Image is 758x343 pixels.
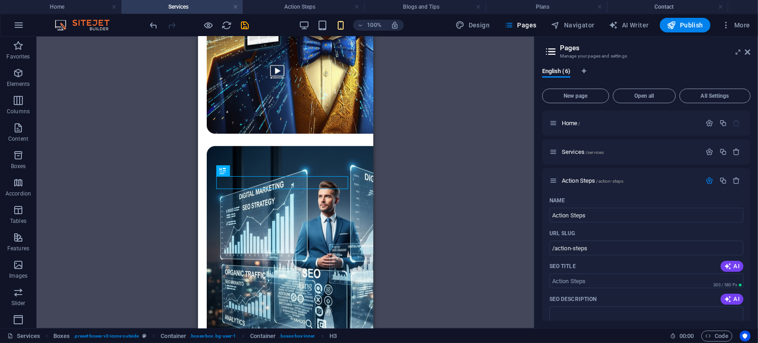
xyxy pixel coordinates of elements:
[560,52,732,60] h3: Manage your pages and settings
[452,18,494,32] div: Design (Ctrl+Alt+Y)
[5,190,31,197] p: Accordion
[549,274,743,288] input: The page title in search results and browser tabs
[667,21,703,30] span: Publish
[549,263,576,270] label: The page title in search results and browser tabs
[279,331,315,342] span: . boxes-box-inner
[542,68,751,85] div: Language Tabs
[562,148,604,155] span: Click to open page
[142,333,146,338] i: This element is a customizable preset
[73,331,139,342] span: . preset-boxes-v3-icons-outside
[353,20,386,31] button: 100%
[549,306,743,336] textarea: The text in search results and social media
[719,119,727,127] div: Duplicate
[240,20,251,31] i: Save (Ctrl+S)
[53,331,337,342] nav: breadcrumb
[9,327,27,334] p: Header
[452,18,494,32] button: Design
[706,331,728,342] span: Code
[711,282,743,288] span: Calculated pixel length in search results
[560,44,751,52] h2: Pages
[701,331,732,342] button: Code
[243,2,364,12] h4: Action Steps
[680,331,694,342] span: 00 00
[686,332,687,339] span: :
[607,2,728,12] h4: Contact
[559,149,701,155] div: Services/services
[542,66,570,79] span: English (6)
[549,230,575,237] label: Last part of the URL for this page
[706,177,714,185] div: Settings
[551,21,595,30] span: Navigator
[222,20,232,31] i: Reload page
[606,18,653,32] button: AI Writer
[11,300,26,307] p: Slider
[8,135,28,142] p: Content
[721,261,743,272] button: AI
[733,119,741,127] div: The startpage cannot be deleted
[7,80,30,88] p: Elements
[546,93,605,99] span: New page
[240,20,251,31] button: save
[391,21,399,29] i: On resize automatically adjust zoom level to fit chosen device.
[549,296,597,303] p: SEO Description
[680,89,751,103] button: All Settings
[617,93,672,99] span: Open all
[161,331,186,342] span: Click to select. Double-click to edit
[549,230,575,237] p: URL SLUG
[486,2,607,12] h4: Plans
[221,20,232,31] button: reload
[7,245,29,252] p: Features
[549,296,597,303] label: The text in search results and social media
[562,120,580,127] span: Click to open page
[329,331,337,342] span: Click to select. Double-click to edit
[613,89,676,103] button: Open all
[542,89,609,103] button: New page
[190,331,236,342] span: . boxes-box .bg-user-1
[721,21,750,30] span: More
[713,283,737,287] span: 300 / 580 Px
[149,20,159,31] i: Undo: Change pages (Ctrl+Z)
[10,217,26,225] p: Tables
[733,148,741,156] div: Remove
[721,294,743,305] button: AI
[562,177,623,184] span: Action Steps
[364,2,486,12] h4: Blogs and Tips
[53,331,70,342] span: Click to select. Double-click to edit
[501,18,540,32] button: Pages
[579,121,580,126] span: /
[6,53,30,60] p: Favorites
[7,331,40,342] a: Click to cancel selection. Double-click to open Pages
[724,296,740,303] span: AI
[706,148,714,156] div: Settings
[203,20,214,31] button: Click here to leave preview mode and continue editing
[724,263,740,270] span: AI
[456,21,490,30] span: Design
[733,177,741,185] div: Remove
[9,272,28,280] p: Images
[559,178,701,184] div: Action Steps/action-steps
[549,263,576,270] p: SEO Title
[718,18,754,32] button: More
[706,119,714,127] div: Settings
[585,150,604,155] span: /services
[7,108,30,115] p: Columns
[548,18,598,32] button: Navigator
[148,20,159,31] button: undo
[367,20,382,31] h6: 100%
[609,21,649,30] span: AI Writer
[549,197,565,204] p: Name
[52,20,121,31] img: Editor Logo
[719,148,727,156] div: Duplicate
[660,18,711,32] button: Publish
[740,331,751,342] button: Usercentrics
[11,163,26,170] p: Boxes
[504,21,536,30] span: Pages
[121,2,243,12] h4: Services
[250,331,276,342] span: Click to select. Double-click to edit
[549,241,743,255] input: Last part of the URL for this page
[670,331,694,342] h6: Session time
[596,179,624,184] span: /action-steps
[559,120,701,126] div: Home/
[684,93,747,99] span: All Settings
[719,177,727,185] div: Duplicate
